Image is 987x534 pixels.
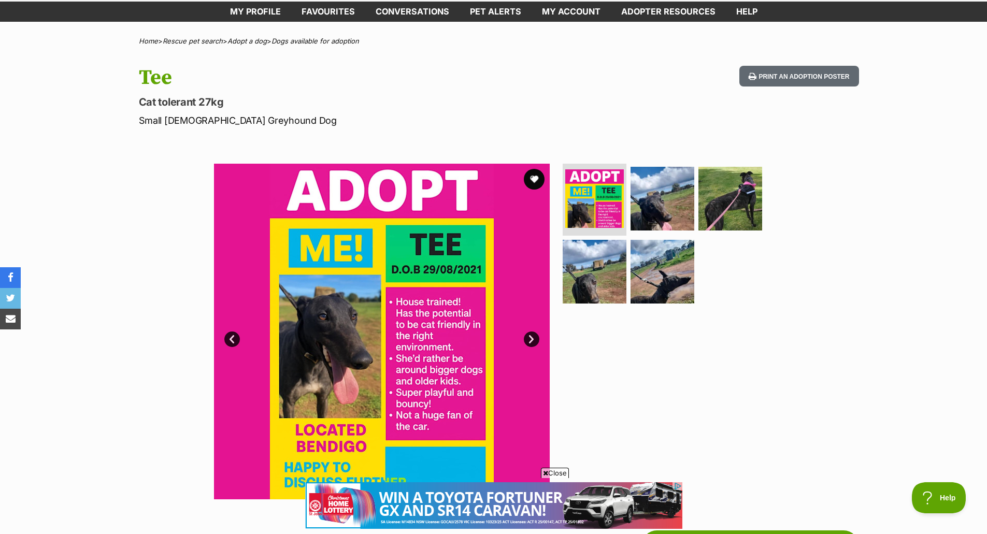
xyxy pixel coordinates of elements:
a: Prev [224,331,240,347]
a: Dogs available for adoption [271,37,359,45]
span: Close [541,468,569,478]
img: Photo of Tee [563,240,626,304]
img: Photo of Tee [631,167,694,230]
a: Next [524,331,539,347]
a: Adopter resources [611,2,726,22]
iframe: Help Scout Beacon - Open [912,482,966,513]
button: favourite [524,169,545,190]
a: Favourites [291,2,365,22]
a: Adopt a dog [227,37,267,45]
a: Help [726,2,768,22]
img: Photo of Tee [698,167,762,230]
img: Photo of Tee [214,164,550,499]
a: Rescue pet search [163,37,223,45]
p: Cat tolerant 27kg [139,95,577,109]
img: Photo of Tee [631,240,694,304]
iframe: Advertisement [305,482,682,529]
a: Home [139,37,158,45]
a: Pet alerts [460,2,532,22]
div: > > > [113,37,875,45]
p: Small [DEMOGRAPHIC_DATA] Greyhound Dog [139,113,577,127]
button: Print an adoption poster [739,66,859,87]
h1: Tee [139,66,577,90]
a: My account [532,2,611,22]
a: My profile [220,2,291,22]
img: Photo of Tee [565,169,624,228]
a: conversations [365,2,460,22]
